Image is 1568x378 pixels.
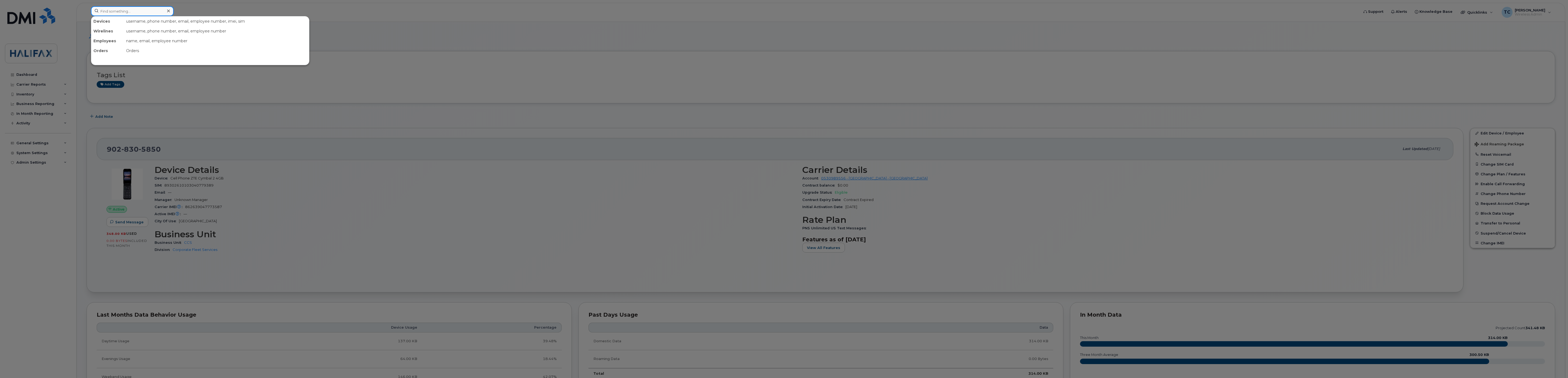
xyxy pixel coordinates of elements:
div: Devices [91,16,124,26]
div: Orders [124,46,309,56]
iframe: Messenger Launcher [1544,354,1564,374]
div: Wirelines [91,26,124,36]
div: Orders [91,46,124,56]
div: username, phone number, email, employee number, imei, sim [124,16,309,26]
div: username, phone number, email, employee number [124,26,309,36]
div: Employees [91,36,124,46]
div: name, email, employee number [124,36,309,46]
